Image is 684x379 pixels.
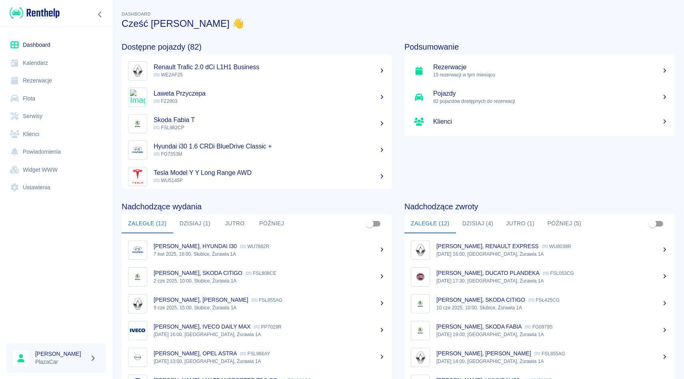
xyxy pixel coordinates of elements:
[436,243,539,249] p: [PERSON_NAME], RENAULT EXPRESS
[436,331,668,338] p: [DATE] 19:00, [GEOGRAPHIC_DATA], Żurawia 1A
[154,304,385,311] p: 9 cze 2025, 15:00, Słubice, Żurawia 1A
[525,324,552,330] p: FG0979S
[130,350,145,365] img: Image
[404,344,674,371] a: Image[PERSON_NAME], [PERSON_NAME] FSL855AG[DATE] 14:00, [GEOGRAPHIC_DATA], Żurawia 1A
[154,169,385,177] h5: Tesla Model Y Y Long Range AWD
[122,202,392,211] h4: Nadchodzące wydania
[253,214,290,233] button: Później
[413,350,428,365] img: Image
[528,297,560,303] p: FSL425CG
[433,118,668,126] h5: Klienci
[6,178,106,197] a: Ustawienia
[94,9,106,20] button: Zwiń nawigację
[252,297,282,303] p: FSL855AG
[122,214,173,233] button: Zaległe (12)
[433,71,668,78] p: 15 rezerwacji w tym miesiącu
[534,351,565,357] p: FSL855AG
[413,323,428,338] img: Image
[122,344,392,371] a: Image[PERSON_NAME], OPEL ASTRA FSL966AY[DATE] 13:00, [GEOGRAPHIC_DATA], Żurawia 1A
[154,331,385,338] p: [DATE] 16:00, [GEOGRAPHIC_DATA], Żurawia 1A
[404,84,674,110] a: Pojazdy82 pojazdów dostępnych do rezerwacji
[500,214,541,233] button: Jutro (1)
[154,251,385,258] p: 7 kwi 2025, 16:00, Słubice, Żurawia 1A
[404,290,674,317] a: Image[PERSON_NAME], SKODA CITIGO FSL425CG10 cze 2025, 10:00, Słubice, Żurawia 1A
[154,125,184,130] span: FSL982CP
[10,6,60,20] img: Renthelp logo
[122,84,392,110] a: ImageLaweta Przyczepa FZ2903
[240,244,269,249] p: WU7882R
[543,271,574,276] p: FSL053CG
[154,323,250,330] p: [PERSON_NAME], IVECO DAILY MAX
[122,263,392,290] a: Image[PERSON_NAME], SKODA CITIGO FSL808CE2 cze 2025, 10:00, Słubice, Żurawia 1A
[404,263,674,290] a: Image[PERSON_NAME], DUCATO PLANDEKA FSL053CG[DATE] 17:30, [GEOGRAPHIC_DATA], Żurawia 1A
[122,58,392,84] a: ImageRenault Trafic 2.0 dCi L1H1 Business WE2AF25
[404,58,674,84] a: Rezerwacje15 rezerwacji w tym miesiącu
[436,358,668,365] p: [DATE] 14:00, [GEOGRAPHIC_DATA], Żurawia 1A
[433,98,668,105] p: 82 pojazdów dostępnych do rezerwacji
[130,323,145,338] img: Image
[413,296,428,311] img: Image
[122,18,674,29] h3: Cześć [PERSON_NAME] 👋
[173,214,217,233] button: Dzisiaj (1)
[404,42,674,52] h4: Podsumowanie
[130,169,145,184] img: Image
[35,350,86,358] h6: [PERSON_NAME]
[404,202,674,211] h4: Nadchodzące zwroty
[413,243,428,258] img: Image
[154,350,237,357] p: [PERSON_NAME], OPEL ASTRA
[404,237,674,263] a: Image[PERSON_NAME], RENAULT EXPRESS WU8039R[DATE] 16:00, [GEOGRAPHIC_DATA], Żurawia 1A
[6,72,106,90] a: Rezerwacje
[122,237,392,263] a: Image[PERSON_NAME], HYUNDAI I30 WU7882R7 kwi 2025, 16:00, Słubice, Żurawia 1A
[436,350,531,357] p: [PERSON_NAME], [PERSON_NAME]
[6,6,60,20] a: Renthelp logo
[122,12,151,16] span: Dashboard
[154,116,385,124] h5: Skoda Fabia T
[436,304,668,311] p: 10 cze 2025, 10:00, Słubice, Żurawia 1A
[154,63,385,71] h5: Renault Trafic 2.0 dCi L1H1 Business
[122,317,392,344] a: Image[PERSON_NAME], IVECO DAILY MAX PP7029R[DATE] 16:00, [GEOGRAPHIC_DATA], Żurawia 1A
[130,296,145,311] img: Image
[35,358,86,366] p: PlazaCar
[154,151,182,157] span: FG7353M
[436,297,525,303] p: [PERSON_NAME], SKODA CITIGO
[240,351,270,357] p: FSL966AY
[6,90,106,108] a: Flota
[130,269,145,285] img: Image
[6,161,106,179] a: Widget WWW
[436,323,522,330] p: [PERSON_NAME], SKODA FABIA
[436,270,540,276] p: [PERSON_NAME], DUCATO PLANDEKA
[6,107,106,125] a: Serwisy
[6,143,106,161] a: Powiadomienia
[433,90,668,98] h5: Pojazdy
[217,214,253,233] button: Jutro
[154,358,385,365] p: [DATE] 13:00, [GEOGRAPHIC_DATA], Żurawia 1A
[130,142,145,158] img: Image
[6,54,106,72] a: Kalendarz
[542,244,571,249] p: WU8039R
[130,243,145,258] img: Image
[246,271,276,276] p: FSL808CE
[154,98,177,104] span: FZ2903
[130,90,145,105] img: Image
[404,110,674,133] a: Klienci
[154,243,237,249] p: [PERSON_NAME], HYUNDAI I30
[154,270,242,276] p: [PERSON_NAME], SKODA CITIGO
[122,42,392,52] h4: Dostępne pojazdy (82)
[154,297,248,303] p: [PERSON_NAME], [PERSON_NAME]
[122,163,392,190] a: ImageTesla Model Y Y Long Range AWD WU5145P
[362,216,377,231] span: Pokaż przypisane tylko do mnie
[456,214,500,233] button: Dzisiaj (4)
[154,178,183,183] span: WU5145P
[404,214,456,233] button: Zaległe (12)
[541,214,588,233] button: Później (5)
[6,36,106,54] a: Dashboard
[154,142,385,150] h5: Hyundai i30 1.6 CRDi BlueDrive Classic +
[645,216,660,231] span: Pokaż przypisane tylko do mnie
[433,63,668,71] h5: Rezerwacje
[413,269,428,285] img: Image
[436,251,668,258] p: [DATE] 16:00, [GEOGRAPHIC_DATA], Żurawia 1A
[130,63,145,78] img: Image
[154,90,385,98] h5: Laweta Przyczepa
[436,277,668,285] p: [DATE] 17:30, [GEOGRAPHIC_DATA], Żurawia 1A
[154,277,385,285] p: 2 cze 2025, 10:00, Słubice, Żurawia 1A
